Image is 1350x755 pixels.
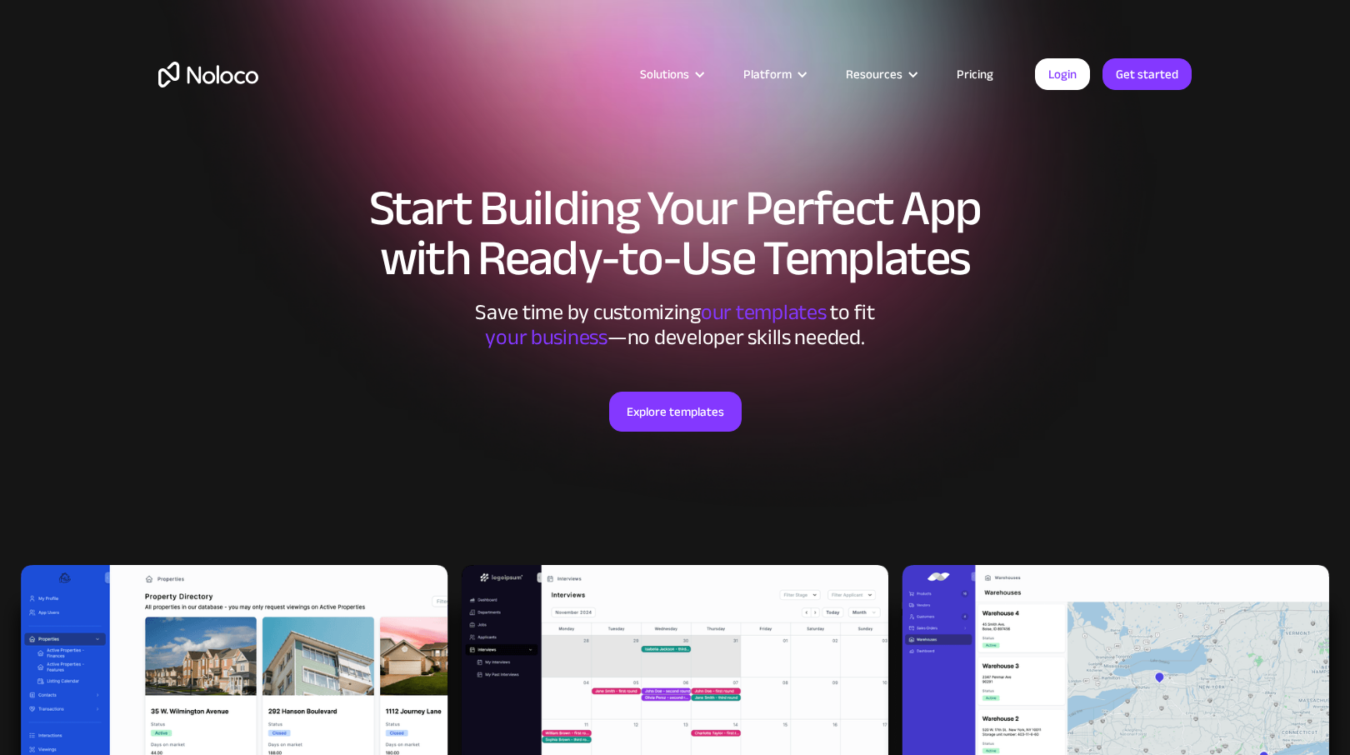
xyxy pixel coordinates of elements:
div: Resources [846,63,902,85]
a: Login [1035,58,1090,90]
a: Pricing [936,63,1014,85]
span: your business [485,317,607,357]
div: Save time by customizing to fit ‍ —no developer skills needed. [425,300,925,350]
div: Solutions [640,63,689,85]
span: our templates [701,292,827,332]
h1: Start Building Your Perfect App with Ready-to-Use Templates [158,183,1192,283]
a: home [158,62,258,87]
div: Platform [722,63,825,85]
div: Platform [743,63,792,85]
a: Explore templates [609,392,742,432]
a: Get started [1102,58,1192,90]
div: Solutions [619,63,722,85]
div: Resources [825,63,936,85]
